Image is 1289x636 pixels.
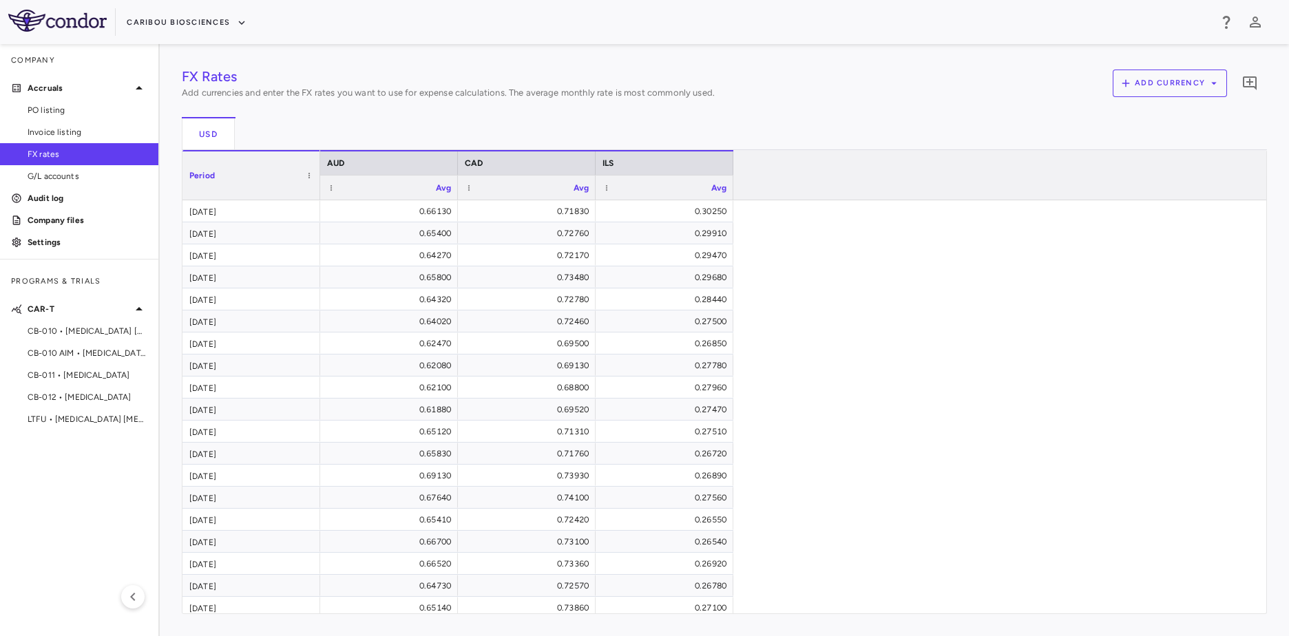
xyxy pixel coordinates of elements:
div: 0.28440 [608,288,726,310]
div: 0.72420 [470,509,589,531]
div: 0.65410 [333,509,451,531]
span: AUD [327,158,344,168]
div: 0.73480 [470,266,589,288]
button: Add comment [1238,72,1261,95]
div: 0.27560 [608,487,726,509]
div: 0.65800 [333,266,451,288]
div: 0.73100 [470,531,589,553]
img: logo-full-SnFGN8VE.png [8,10,107,32]
div: [DATE] [182,310,320,332]
div: 0.72460 [470,310,589,332]
div: [DATE] [182,509,320,530]
span: CB-011 • [MEDICAL_DATA] [28,369,147,381]
div: [DATE] [182,244,320,266]
div: 0.62470 [333,332,451,354]
div: 0.73860 [470,597,589,619]
p: Settings [28,236,147,248]
div: [DATE] [182,332,320,354]
div: 0.71760 [470,443,589,465]
span: LTFU • [MEDICAL_DATA] [MEDICAL_DATA] [28,413,147,425]
div: [DATE] [182,531,320,552]
div: [DATE] [182,443,320,464]
div: [DATE] [182,288,320,310]
p: CAR-T [28,303,131,315]
p: Company files [28,214,147,226]
p: Audit log [28,192,147,204]
div: [DATE] [182,421,320,442]
span: CB-012 • [MEDICAL_DATA] [28,391,147,403]
div: 0.26780 [608,575,726,597]
span: ILS [602,158,614,168]
div: 0.71310 [470,421,589,443]
svg: Add comment [1241,75,1258,92]
div: 0.62100 [333,377,451,399]
div: 0.61880 [333,399,451,421]
div: 0.71830 [470,200,589,222]
div: 0.26540 [608,531,726,553]
span: Invoice listing [28,126,147,138]
div: 0.65400 [333,222,451,244]
div: 0.69130 [333,465,451,487]
div: 0.30250 [608,200,726,222]
span: PO listing [28,104,147,116]
p: Add currencies and enter the FX rates you want to use for expense calculations. The average month... [182,87,715,99]
div: [DATE] [182,597,320,618]
div: 0.26720 [608,443,726,465]
div: 0.29910 [608,222,726,244]
div: 0.69130 [470,354,589,377]
div: 0.64020 [333,310,451,332]
div: 0.67640 [333,487,451,509]
div: 0.69520 [470,399,589,421]
div: 0.29470 [608,244,726,266]
h4: FX Rates [182,66,715,87]
div: [DATE] [182,575,320,596]
div: 0.27100 [608,597,726,619]
div: 0.72760 [470,222,589,244]
div: 0.68800 [470,377,589,399]
div: 0.26850 [608,332,726,354]
div: [DATE] [182,266,320,288]
div: 0.26550 [608,509,726,531]
div: 0.73930 [470,465,589,487]
button: USD [182,117,235,150]
span: CB-010 • [MEDICAL_DATA] [MEDICAL_DATA] [28,325,147,337]
div: 0.26920 [608,553,726,575]
div: 0.62080 [333,354,451,377]
div: 0.27470 [608,399,726,421]
div: 0.72780 [470,288,589,310]
div: 0.27500 [608,310,726,332]
div: 0.73360 [470,553,589,575]
span: FX rates [28,148,147,160]
span: Avg [574,183,589,193]
div: 0.65140 [333,597,451,619]
div: [DATE] [182,465,320,486]
div: 0.64320 [333,288,451,310]
span: Period [189,171,215,180]
div: [DATE] [182,553,320,574]
div: 0.65120 [333,421,451,443]
div: 0.26890 [608,465,726,487]
span: CAD [465,158,483,168]
span: Avg [711,183,726,193]
div: [DATE] [182,354,320,376]
div: [DATE] [182,377,320,398]
div: [DATE] [182,222,320,244]
button: Caribou Biosciences [127,12,247,34]
button: Add currency [1113,70,1227,97]
div: 0.29680 [608,266,726,288]
div: 0.27780 [608,354,726,377]
div: 0.66520 [333,553,451,575]
div: 0.69500 [470,332,589,354]
div: [DATE] [182,200,320,222]
div: [DATE] [182,399,320,420]
div: 0.65830 [333,443,451,465]
span: CB-010 AIM • [MEDICAL_DATA] and Extrarenal [MEDICAL_DATA] [28,347,147,359]
div: 0.64270 [333,244,451,266]
div: 0.27960 [608,377,726,399]
div: 0.64730 [333,575,451,597]
div: 0.66130 [333,200,451,222]
div: [DATE] [182,487,320,508]
div: 0.66700 [333,531,451,553]
div: 0.72570 [470,575,589,597]
div: 0.74100 [470,487,589,509]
